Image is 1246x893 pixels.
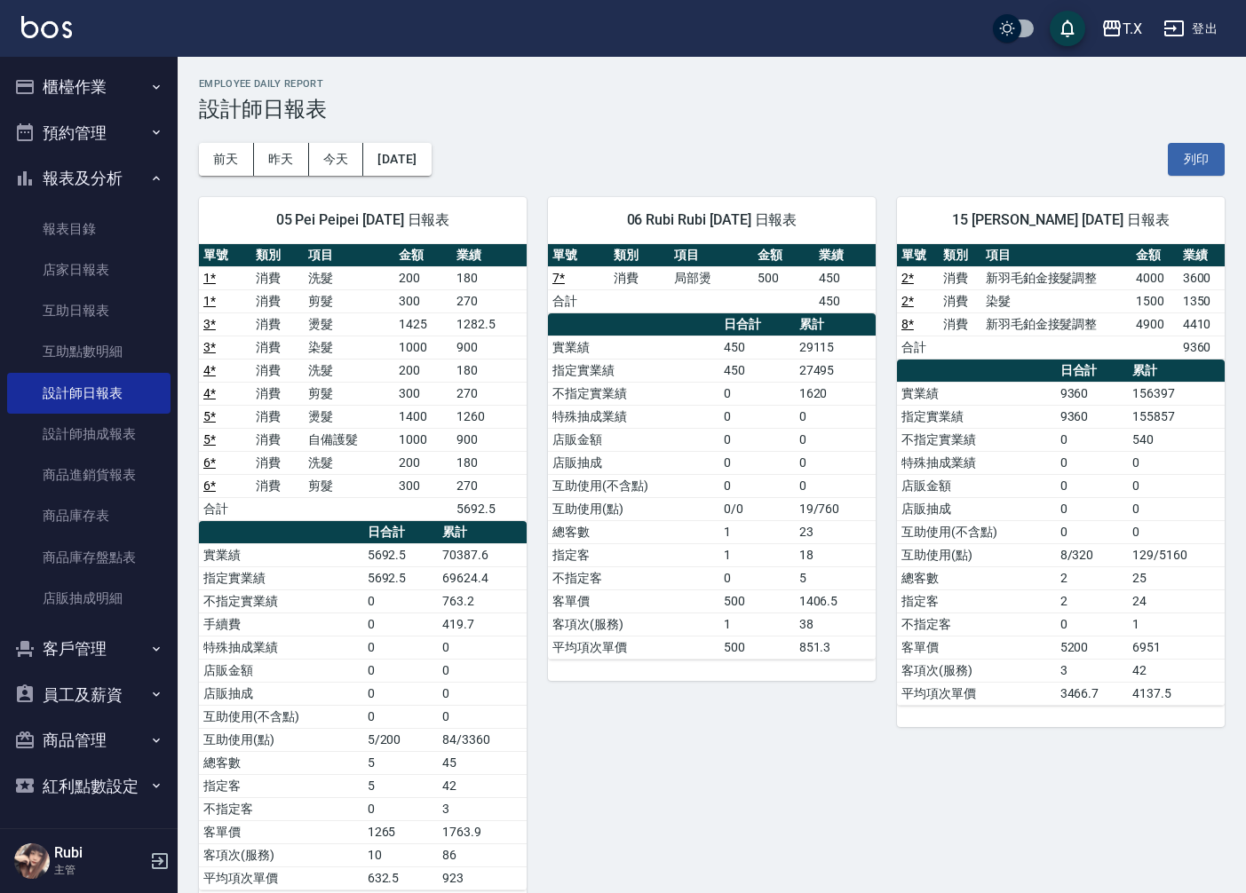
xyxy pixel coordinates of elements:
[670,244,753,267] th: 項目
[363,774,438,797] td: 5
[363,820,438,843] td: 1265
[897,589,1056,612] td: 指定客
[1179,336,1225,359] td: 9360
[7,414,171,454] a: 設計師抽成報表
[254,143,309,176] button: 昨天
[251,266,304,289] td: 消費
[304,244,394,267] th: 項目
[199,612,363,636] td: 手續費
[363,636,438,659] td: 0
[719,520,795,543] td: 1
[304,312,394,336] td: 燙髮
[1056,497,1129,520] td: 0
[199,543,363,566] td: 實業績
[438,636,527,659] td: 0
[251,289,304,312] td: 消費
[1056,474,1129,497] td: 0
[452,451,527,474] td: 180
[609,266,671,289] td: 消費
[199,774,363,797] td: 指定客
[199,728,363,751] td: 互助使用(點)
[394,266,452,289] td: 200
[251,312,304,336] td: 消費
[981,244,1132,267] th: 項目
[719,497,795,520] td: 0/0
[548,336,719,359] td: 實業績
[1056,543,1129,566] td: 8/320
[251,405,304,428] td: 消費
[199,866,363,889] td: 平均項次單價
[438,797,527,820] td: 3
[1128,589,1225,612] td: 24
[548,405,719,428] td: 特殊抽成業績
[438,728,527,751] td: 84/3360
[548,451,719,474] td: 店販抽成
[7,373,171,414] a: 設計師日報表
[7,578,171,619] a: 店販抽成明細
[981,312,1132,336] td: 新羽毛鉑金接髮調整
[363,543,438,566] td: 5692.5
[1128,382,1225,405] td: 156397
[548,566,719,589] td: 不指定客
[753,244,814,267] th: 金額
[719,313,795,336] th: 日合計
[251,244,304,267] th: 類別
[251,474,304,497] td: 消費
[438,521,527,544] th: 累計
[1128,497,1225,520] td: 0
[438,866,527,889] td: 923
[1056,428,1129,451] td: 0
[199,751,363,774] td: 總客數
[438,659,527,682] td: 0
[199,843,363,866] td: 客項次(服務)
[251,336,304,359] td: 消費
[438,843,527,866] td: 86
[719,336,795,359] td: 450
[1128,360,1225,383] th: 累計
[7,110,171,156] button: 預約管理
[7,495,171,536] a: 商品庫存表
[795,566,876,589] td: 5
[7,209,171,249] a: 報表目錄
[199,682,363,705] td: 店販抽成
[548,589,719,612] td: 客單價
[981,266,1132,289] td: 新羽毛鉑金接髮調整
[363,521,438,544] th: 日合計
[1168,143,1225,176] button: 列印
[939,312,980,336] td: 消費
[1179,244,1225,267] th: 業績
[394,312,452,336] td: 1425
[394,382,452,405] td: 300
[897,636,1056,659] td: 客單價
[1128,612,1225,636] td: 1
[304,289,394,312] td: 剪髮
[1179,266,1225,289] td: 3600
[719,428,795,451] td: 0
[1131,289,1178,312] td: 1500
[452,244,527,267] th: 業績
[1056,405,1129,428] td: 9360
[939,266,980,289] td: 消費
[795,382,876,405] td: 1620
[939,289,980,312] td: 消費
[719,382,795,405] td: 0
[7,537,171,578] a: 商品庫存盤點表
[548,382,719,405] td: 不指定實業績
[719,359,795,382] td: 450
[363,843,438,866] td: 10
[199,97,1225,122] h3: 設計師日報表
[1056,612,1129,636] td: 0
[363,612,438,636] td: 0
[753,266,814,289] td: 500
[1056,589,1129,612] td: 2
[548,289,609,312] td: 合計
[548,497,719,520] td: 互助使用(點)
[1131,244,1178,267] th: 金額
[1128,543,1225,566] td: 129/5160
[548,313,876,660] table: a dense table
[719,543,795,566] td: 1
[394,336,452,359] td: 1000
[897,543,1056,566] td: 互助使用(點)
[7,64,171,110] button: 櫃檯作業
[304,428,394,451] td: 自備護髮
